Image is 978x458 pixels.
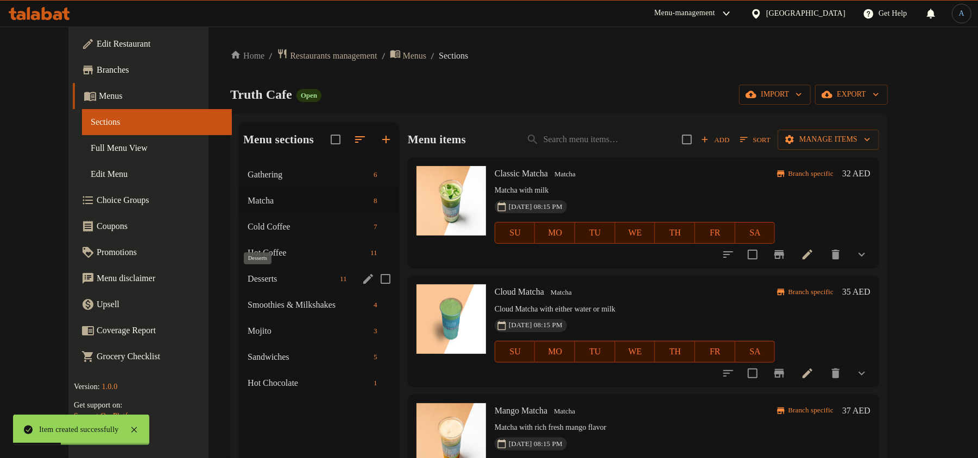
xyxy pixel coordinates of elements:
[369,220,382,233] div: items
[495,184,775,198] p: Matcha with milk
[74,412,140,420] a: Support.OpsPlatform
[366,248,382,258] span: 11
[248,298,369,311] span: Smoothies & Milkshakes
[659,344,691,360] span: TH
[347,126,373,152] span: Sort sections
[699,225,731,241] span: FR
[698,131,733,148] button: Add
[73,239,232,265] a: Promotions
[959,8,964,20] span: A
[248,220,369,233] span: Cold Coffee
[369,325,382,338] div: items
[539,225,571,241] span: MO
[403,49,427,62] span: Menus
[336,274,351,284] span: 11
[248,168,369,181] div: Gathering
[735,341,775,362] button: SA
[535,341,575,362] button: MO
[676,128,698,151] span: Select section
[99,90,223,103] span: Menus
[97,272,223,285] span: Menu disclaimer
[82,161,232,187] a: Edit Menu
[431,49,434,62] li: /
[741,243,764,266] span: Select to update
[615,222,655,244] button: WE
[546,287,576,299] span: Matcha
[239,344,399,370] div: Sandwiches5
[495,169,548,178] span: Classic Matcha
[73,291,232,317] a: Upsell
[91,168,223,181] span: Edit Menu
[39,424,119,436] div: Item created successfully
[248,246,366,259] div: Hot Coffee
[360,271,376,287] button: edit
[296,91,321,100] span: Open
[823,360,849,386] button: delete
[495,222,535,244] button: SU
[97,63,223,77] span: Branches
[550,168,580,181] span: Matcha
[230,48,888,63] nav: breadcrumb
[73,83,232,109] a: Menus
[655,341,695,362] button: TH
[74,383,100,391] span: Version:
[369,300,382,310] span: 4
[842,166,870,181] h6: 32 AED
[73,57,232,83] a: Branches
[239,318,399,344] div: Mojito3
[620,344,651,360] span: WE
[801,367,814,380] a: Edit menu item
[417,284,486,354] img: Cloud Matcha
[73,265,232,291] a: Menu disclaimer
[230,87,292,101] span: Truth Cafe
[239,162,399,188] div: Gathering6
[842,284,870,300] h6: 35 AED
[248,351,369,364] span: Sandwiches
[290,49,377,62] span: Restaurants management
[439,49,468,62] span: Sections
[784,405,837,416] span: Branch specific
[855,367,868,380] svg: Show Choices
[382,49,386,62] li: /
[504,439,567,449] span: [DATE] 08:15 PM
[277,48,377,63] a: Restaurants management
[740,225,771,241] span: SA
[784,169,837,179] span: Branch specific
[91,142,223,155] span: Full Menu View
[248,377,369,390] span: Hot Chocolate
[500,225,531,241] span: SU
[815,85,888,105] button: export
[408,131,466,148] h2: Menu items
[369,351,382,364] div: items
[654,7,715,20] div: Menu-management
[369,352,382,362] span: 5
[735,222,775,244] button: SA
[296,89,321,102] div: Open
[659,225,691,241] span: TH
[239,240,399,266] div: Hot Coffee11
[766,241,792,268] button: Branch-specific-item
[715,360,741,386] button: sort-choices
[73,31,232,57] a: Edit Restaurant
[102,383,118,391] span: 1.0.0
[495,303,775,316] p: Cloud Matcha with either water or milk
[849,360,875,386] button: show more
[737,131,773,148] button: Sort
[324,128,347,151] span: Select all sections
[82,109,232,135] a: Sections
[500,344,531,360] span: SU
[518,130,635,149] input: search
[373,126,399,152] button: Add section
[73,213,232,239] a: Coupons
[97,246,223,259] span: Promotions
[575,341,615,362] button: TU
[369,377,382,390] div: items
[733,131,778,148] span: Sort items
[535,222,575,244] button: MO
[248,325,369,338] span: Mojito
[550,405,579,418] div: Matcha
[239,266,399,292] div: Desserts11edit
